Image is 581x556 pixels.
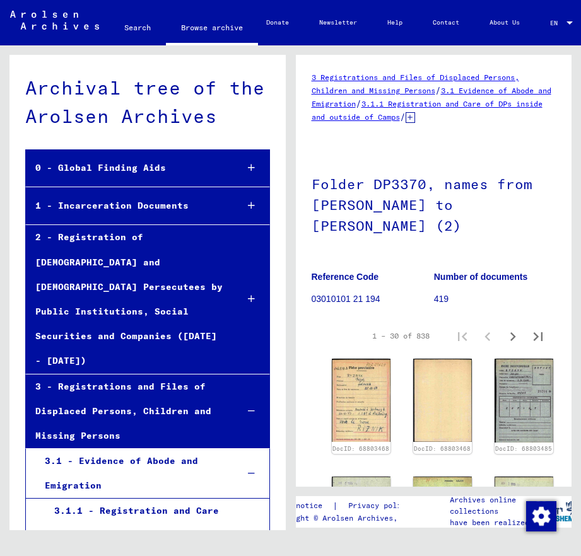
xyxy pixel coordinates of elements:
button: First page [450,323,475,349]
div: 2 - Registration of [DEMOGRAPHIC_DATA] and [DEMOGRAPHIC_DATA] Persecutees by Public Institutions,... [26,225,227,373]
a: 3 Registrations and Files of Displaced Persons, Children and Missing Persons [312,72,519,95]
h1: Folder DP3370, names from [PERSON_NAME] to [PERSON_NAME] (2) [312,155,556,252]
div: 0 - Global Finding Aids [26,156,227,180]
b: Reference Code [312,272,379,282]
a: Privacy policy [338,499,425,513]
span: / [356,98,361,109]
a: Legal notice [269,499,332,513]
button: Last page [525,323,551,349]
img: 001.jpg [413,477,472,518]
div: 1 - Incarceration Documents [26,194,227,218]
span: / [435,84,441,96]
a: Contact [418,8,474,38]
img: 002.jpg [495,477,553,518]
div: Archival tree of the Arolsen Archives [25,74,270,130]
b: Number of documents [434,272,528,282]
button: Next page [500,323,525,349]
div: 3.1 - Evidence of Abode and Emigration [35,449,228,498]
a: About Us [474,8,535,38]
img: 002.jpg [413,359,472,442]
a: Search [109,13,166,43]
img: Change consent [526,501,556,531]
p: Copyright © Arolsen Archives, 2021 [269,513,425,524]
span: EN [550,20,564,26]
img: 001.jpg [332,359,390,443]
img: Arolsen_neg.svg [10,11,99,30]
span: / [400,111,406,122]
a: DocID: 68803485 [495,445,552,452]
div: 3 - Registrations and Files of Displaced Persons, Children and Missing Persons [26,374,227,449]
a: Browse archive [166,13,258,45]
p: 03010101 21 194 [312,292,433,306]
p: have been realized in partnership with [450,517,537,540]
div: | [269,499,425,513]
a: DocID: 68803468 [332,445,389,452]
a: 3.1.1 Registration and Care of DPs inside and outside of Camps [312,99,543,122]
p: The Arolsen Archives online collections [450,483,537,517]
a: Help [372,8,418,38]
a: DocID: 68803468 [414,445,471,452]
button: Previous page [475,323,500,349]
img: 001.jpg [495,359,553,443]
a: Newsletter [304,8,372,38]
div: 1 – 30 of 838 [372,330,430,342]
p: 419 [434,292,556,306]
img: 002.jpg [332,477,390,518]
a: Donate [251,8,304,38]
